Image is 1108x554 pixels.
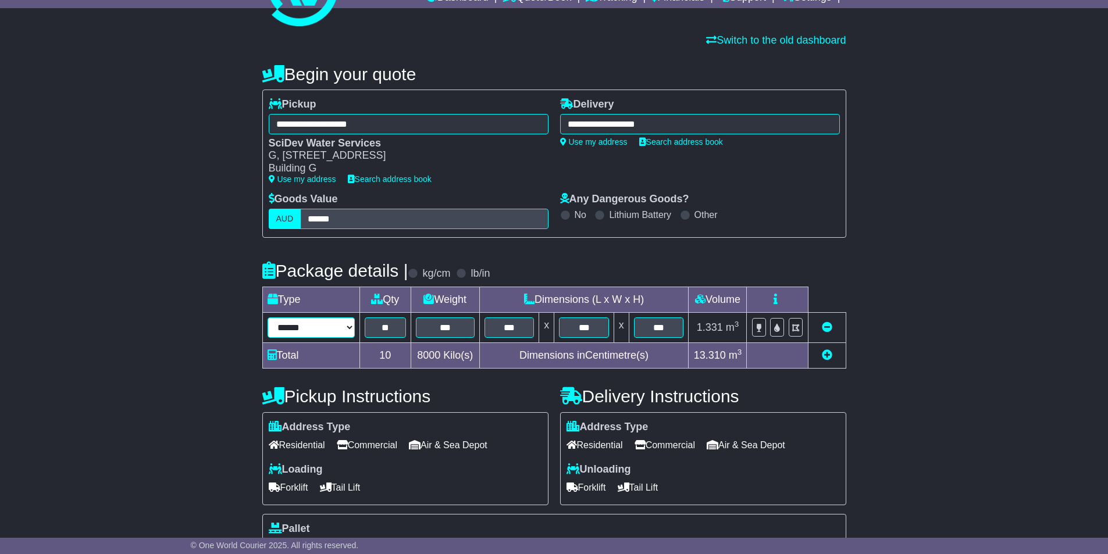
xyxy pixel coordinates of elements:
[567,436,623,454] span: Residential
[567,463,631,476] label: Unloading
[262,287,359,312] td: Type
[618,478,658,496] span: Tail Lift
[191,541,359,550] span: © One World Courier 2025. All rights reserved.
[729,349,742,361] span: m
[726,321,739,333] span: m
[694,209,718,220] label: Other
[269,162,537,175] div: Building G
[479,287,689,312] td: Dimensions (L x W x H)
[359,287,411,312] td: Qty
[262,261,408,280] h4: Package details |
[707,436,785,454] span: Air & Sea Depot
[337,436,397,454] span: Commercial
[348,174,432,184] a: Search address book
[269,209,301,229] label: AUD
[822,349,832,361] a: Add new item
[262,342,359,368] td: Total
[409,436,487,454] span: Air & Sea Depot
[560,98,614,111] label: Delivery
[639,137,723,146] a: Search address book
[560,387,846,406] h4: Delivery Instructions
[262,65,846,84] h4: Begin your quote
[575,209,586,220] label: No
[609,209,671,220] label: Lithium Battery
[359,342,411,368] td: 10
[269,463,323,476] label: Loading
[262,387,548,406] h4: Pickup Instructions
[269,478,308,496] span: Forklift
[560,137,628,146] a: Use my address
[560,193,689,206] label: Any Dangerous Goods?
[567,478,606,496] span: Forklift
[269,149,537,162] div: G, [STREET_ADDRESS]
[567,421,649,434] label: Address Type
[735,320,739,328] sup: 3
[471,267,490,280] label: lb/in
[822,321,832,333] a: Remove this item
[269,98,316,111] label: Pickup
[269,193,338,206] label: Goods Value
[269,174,336,184] a: Use my address
[411,342,479,368] td: Kilo(s)
[479,342,689,368] td: Dimensions in Centimetre(s)
[635,436,695,454] span: Commercial
[411,287,479,312] td: Weight
[706,34,846,46] a: Switch to the old dashboard
[689,287,747,312] td: Volume
[269,523,310,535] label: Pallet
[422,267,450,280] label: kg/cm
[320,478,361,496] span: Tail Lift
[269,421,351,434] label: Address Type
[697,321,723,333] span: 1.331
[417,349,440,361] span: 8000
[269,137,537,150] div: SciDev Water Services
[694,349,726,361] span: 13.310
[614,312,629,342] td: x
[539,312,554,342] td: x
[738,348,742,356] sup: 3
[269,436,325,454] span: Residential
